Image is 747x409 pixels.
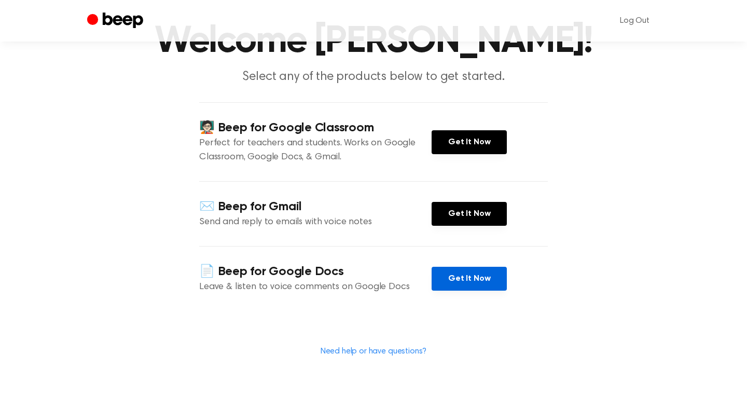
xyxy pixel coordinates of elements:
[199,280,432,294] p: Leave & listen to voice comments on Google Docs
[321,347,427,356] a: Need help or have questions?
[432,202,507,226] a: Get It Now
[108,23,639,60] h1: Welcome [PERSON_NAME]!
[199,263,432,280] h4: 📄 Beep for Google Docs
[87,11,146,31] a: Beep
[432,130,507,154] a: Get It Now
[432,267,507,291] a: Get It Now
[610,8,660,33] a: Log Out
[199,137,432,165] p: Perfect for teachers and students. Works on Google Classroom, Google Docs, & Gmail.
[199,198,432,215] h4: ✉️ Beep for Gmail
[199,119,432,137] h4: 🧑🏻‍🏫 Beep for Google Classroom
[174,69,573,86] p: Select any of the products below to get started.
[199,215,432,229] p: Send and reply to emails with voice notes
